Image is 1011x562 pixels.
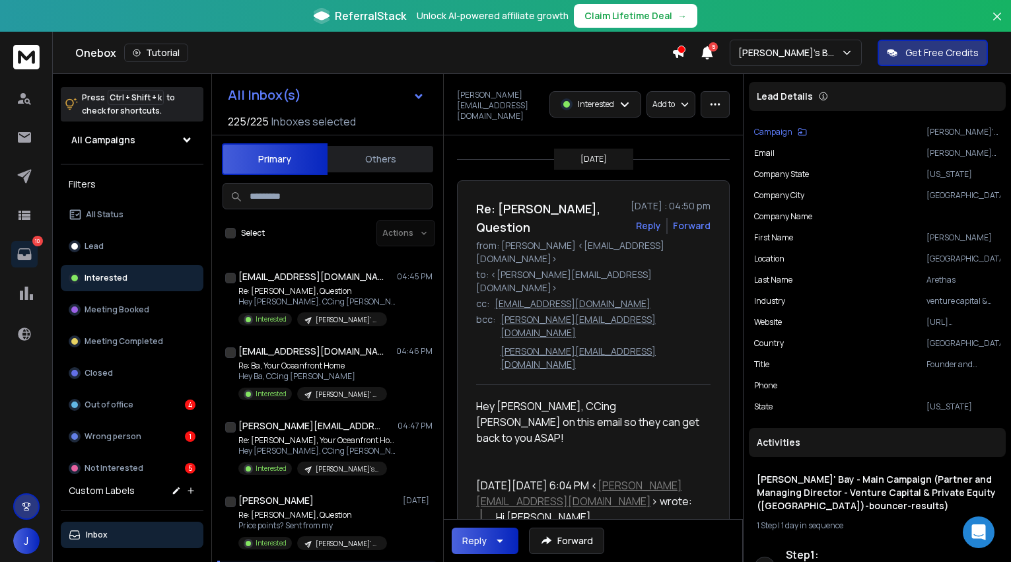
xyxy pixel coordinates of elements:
[222,143,328,175] button: Primary
[476,313,495,371] p: bcc:
[754,127,792,137] p: Campaign
[529,528,604,554] button: Forward
[316,315,379,325] p: [PERSON_NAME]' Bay - Main Campaign (Partner and Managing Director - Venture Capital & Private Equ...
[238,270,384,283] h1: [EMAIL_ADDRESS][DOMAIN_NAME]
[32,236,43,246] p: 10
[108,90,164,105] span: Ctrl + Shift + k
[754,148,775,158] p: Email
[238,520,387,531] p: Price points? Sent from my
[85,304,149,315] p: Meeting Booked
[238,297,397,307] p: Hey [PERSON_NAME], CCing [PERSON_NAME]
[757,520,998,531] div: |
[457,90,541,122] p: [PERSON_NAME][EMAIL_ADDRESS][DOMAIN_NAME]
[754,254,784,264] p: location
[926,402,1000,412] p: [US_STATE]
[495,297,650,310] p: [EMAIL_ADDRESS][DOMAIN_NAME]
[61,392,203,418] button: Out of office4
[75,44,672,62] div: Onebox
[926,232,1000,243] p: [PERSON_NAME]
[316,464,379,474] p: [PERSON_NAME]'s Bay - Main Campaign (CEO - US 100+ Employees)
[241,228,265,238] label: Select
[673,219,711,232] div: Forward
[452,528,518,554] button: Reply
[926,296,1000,306] p: venture capital & private equity
[580,154,607,164] p: [DATE]
[476,239,711,265] p: from: [PERSON_NAME] <[EMAIL_ADDRESS][DOMAIN_NAME]>
[85,368,113,378] p: Closed
[124,44,188,62] button: Tutorial
[61,297,203,323] button: Meeting Booked
[82,91,175,118] p: Press to check for shortcuts.
[11,241,38,267] a: 10
[69,484,135,497] h3: Custom Labels
[86,530,108,540] p: Inbox
[61,455,203,481] button: Not Interested5
[878,40,988,66] button: Get Free Credits
[462,534,487,547] div: Reply
[754,296,785,306] p: industry
[476,268,711,295] p: to: <[PERSON_NAME][EMAIL_ADDRESS][DOMAIN_NAME]>
[496,509,701,525] div: Hi [PERSON_NAME],
[476,477,700,509] div: [DATE][DATE] 6:04 PM < > wrote:
[61,175,203,193] h3: Filters
[989,8,1006,40] button: Close banner
[754,169,809,180] p: Company State
[256,464,287,474] p: Interested
[963,516,994,548] div: Open Intercom Messenger
[398,421,433,431] p: 04:47 PM
[476,398,700,446] div: Hey [PERSON_NAME], CCing [PERSON_NAME] on this email so they can get back to you ASAP!
[631,199,711,213] p: [DATE] : 04:50 pm
[185,463,195,474] div: 5
[501,313,711,339] p: [PERSON_NAME][EMAIL_ADDRESS][DOMAIN_NAME]
[757,473,998,512] h1: [PERSON_NAME]' Bay - Main Campaign (Partner and Managing Director - Venture Capital & Private Equ...
[926,338,1000,349] p: [GEOGRAPHIC_DATA]
[397,271,433,282] p: 04:45 PM
[781,520,843,531] span: 1 day in sequence
[61,423,203,450] button: Wrong person1
[754,359,769,370] p: title
[926,127,1000,137] p: [PERSON_NAME]' Bay - Main Campaign (Partner and Managing Director - Venture Capital & Private Equ...
[754,317,782,328] p: website
[926,275,1000,285] p: Arethas
[754,127,807,137] button: Campaign
[754,380,777,391] p: Phone
[238,345,384,358] h1: [EMAIL_ADDRESS][DOMAIN_NAME]
[85,336,163,347] p: Meeting Completed
[13,528,40,554] button: J
[328,145,433,174] button: Others
[926,317,1000,328] p: [URL][DOMAIN_NAME]
[926,359,1000,370] p: Founder and Managing Director
[926,169,1000,180] p: [US_STATE]
[926,254,1000,264] p: [GEOGRAPHIC_DATA]
[185,431,195,442] div: 1
[228,88,301,102] h1: All Inbox(s)
[217,82,435,108] button: All Inbox(s)
[61,265,203,291] button: Interested
[754,232,793,243] p: First Name
[256,314,287,324] p: Interested
[757,520,777,531] span: 1 Step
[238,435,397,446] p: Re: [PERSON_NAME], Your Oceanfront Home
[754,338,784,349] p: Country
[86,209,123,220] p: All Status
[757,90,813,103] p: Lead Details
[316,539,379,549] p: [PERSON_NAME]' Bay - Main Campaign (Partner and Managing Director - Venture Capital & Private Equ...
[396,346,433,357] p: 04:46 PM
[754,275,792,285] p: Last Name
[476,199,623,236] h1: Re: [PERSON_NAME], Question
[85,241,104,252] p: Lead
[71,133,135,147] h1: All Campaigns
[403,495,433,506] p: [DATE]
[238,419,384,433] h1: [PERSON_NAME][EMAIL_ADDRESS][DOMAIN_NAME]
[636,219,661,232] button: Reply
[228,114,269,129] span: 225 / 225
[61,522,203,548] button: Inbox
[574,4,697,28] button: Claim Lifetime Deal→
[926,190,1000,201] p: [GEOGRAPHIC_DATA]
[238,371,387,382] p: Hey Ba, CCing [PERSON_NAME]
[61,201,203,228] button: All Status
[238,361,387,371] p: Re: Ba, Your Oceanfront Home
